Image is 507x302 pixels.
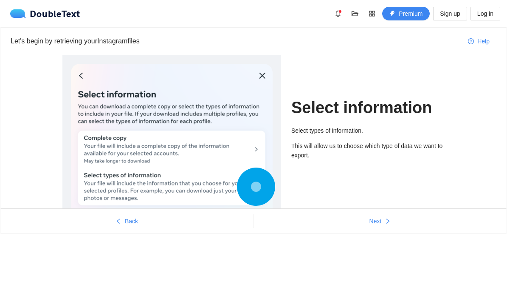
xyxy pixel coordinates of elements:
[461,34,496,48] button: question-circleHelp
[10,9,30,18] img: logo
[348,7,362,20] button: folder-open
[10,9,80,18] div: DoubleText
[433,7,467,20] button: Sign up
[10,9,80,18] a: logoDoubleText
[389,11,395,17] span: thunderbolt
[253,214,507,228] button: Nextright
[291,98,445,118] h1: Select information
[349,10,361,17] span: folder-open
[332,10,344,17] span: bell
[382,7,430,20] button: thunderboltPremium
[399,9,422,18] span: Premium
[11,36,461,46] div: Let's begin by retrieving your Instagram files
[477,9,493,18] span: Log in
[331,7,345,20] button: bell
[468,38,474,45] span: question-circle
[477,37,490,46] span: Help
[125,217,138,226] span: Back
[0,214,253,228] button: leftBack
[385,218,391,225] span: right
[115,218,121,225] span: left
[365,7,379,20] button: appstore
[291,126,445,135] p: Select types of information.
[366,10,378,17] span: appstore
[470,7,500,20] button: Log in
[291,141,445,160] p: This will allow us to choose which type of data we want to export.
[369,217,382,226] span: Next
[440,9,460,18] span: Sign up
